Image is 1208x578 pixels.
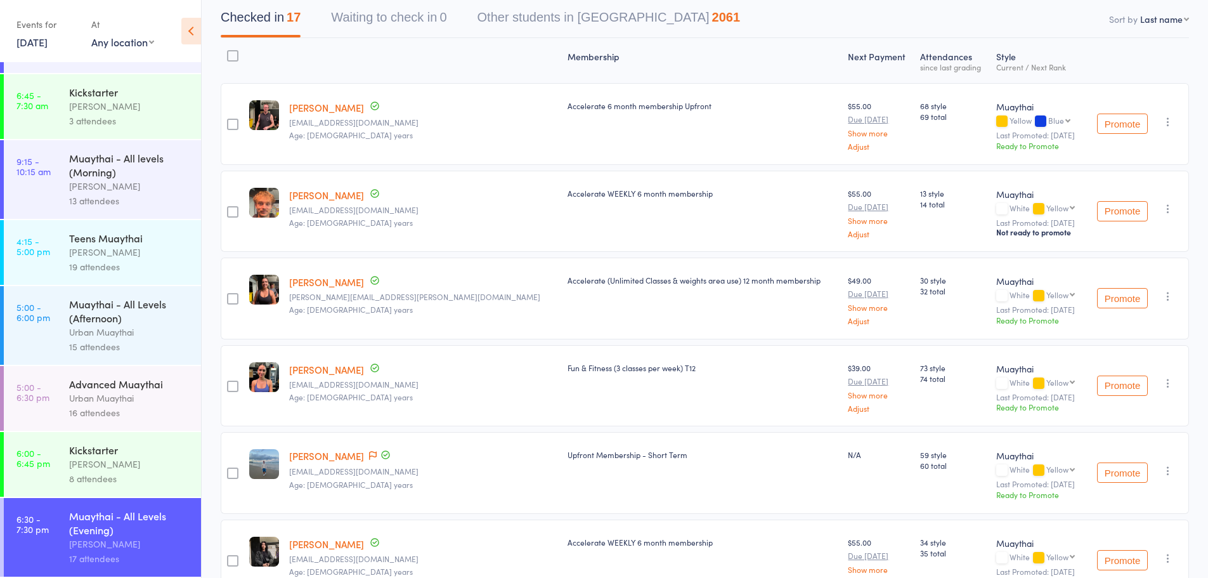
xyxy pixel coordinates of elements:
div: Last name [1140,13,1183,25]
div: Urban Muaythai [69,325,190,339]
div: $49.00 [848,275,910,325]
div: Kickstarter [69,443,190,457]
div: 2061 [712,10,741,24]
div: White [996,465,1081,476]
a: Show more [848,391,910,399]
time: 5:00 - 6:00 pm [16,302,50,322]
div: 15 attendees [69,339,190,354]
div: 13 attendees [69,194,190,208]
img: image1753345892.png [249,537,279,567]
small: Due [DATE] [848,289,910,298]
time: 9:15 - 10:15 am [16,156,51,176]
div: Yellow [1046,465,1068,473]
div: Yellow [1046,204,1068,212]
button: Promote [1097,201,1148,221]
div: N/A [848,449,910,460]
div: Yellow [1046,553,1068,561]
div: [PERSON_NAME] [69,537,190,551]
div: 17 attendees [69,551,190,566]
div: Blue [1048,116,1064,124]
div: White [996,378,1081,389]
a: Show more [848,216,910,225]
small: Last Promoted: [DATE] [996,393,1081,402]
span: 74 total [920,373,985,384]
small: Due [DATE] [848,115,910,124]
div: Next Payment [843,44,915,77]
a: [PERSON_NAME] [289,537,364,551]
div: At [91,14,154,35]
span: 30 style [920,275,985,286]
label: Sort by [1109,13,1138,25]
div: Kickstarter [69,85,190,99]
a: 6:30 -7:30 pmMuaythai - All Levels (Evening)[PERSON_NAME]17 attendees [4,498,201,577]
div: Any location [91,35,154,49]
small: Due [DATE] [848,377,910,386]
div: 0 [439,10,446,24]
div: Muaythai - All Levels (Afternoon) [69,297,190,325]
a: Show more [848,129,910,137]
button: Promote [1097,550,1148,570]
span: Age: [DEMOGRAPHIC_DATA] years [289,391,413,402]
small: Last Promoted: [DATE] [996,567,1081,576]
a: Show more [848,303,910,312]
div: Muaythai [996,100,1081,113]
button: Checked in17 [221,4,301,37]
time: 5:00 - 6:30 pm [16,382,49,402]
small: gonzalvezalvaro@gmail.com [289,467,557,476]
div: Not ready to promote [996,227,1081,237]
span: 68 style [920,100,985,111]
div: $55.00 [848,100,910,150]
div: 17 [287,10,301,24]
a: [PERSON_NAME] [289,449,364,463]
a: [DATE] [16,35,48,49]
a: Adjust [848,404,910,412]
div: [PERSON_NAME] [69,99,190,114]
div: Yellow [1046,291,1068,299]
div: Teens Muaythai [69,231,190,245]
div: Ready to Promote [996,489,1081,500]
span: Age: [DEMOGRAPHIC_DATA] years [289,217,413,228]
div: Accelerate WEEKLY 6 month membership [568,188,838,199]
div: Yellow [1046,378,1068,386]
div: Ready to Promote [996,402,1081,412]
span: 32 total [920,286,985,296]
a: 5:00 -6:00 pmMuaythai - All Levels (Afternoon)Urban Muaythai15 attendees [4,286,201,365]
small: Due [DATE] [848,202,910,211]
a: [PERSON_NAME] [289,363,364,376]
div: 3 attendees [69,114,190,128]
button: Promote [1097,288,1148,308]
img: image1748857048.png [249,188,279,218]
div: Muaythai [996,362,1081,375]
div: Muaythai [996,188,1081,200]
a: Adjust [848,317,910,325]
div: Advanced Muaythai [69,377,190,391]
div: Style [991,44,1086,77]
a: 6:45 -7:30 amKickstarter[PERSON_NAME]3 attendees [4,74,201,139]
div: White [996,204,1081,214]
small: Last Promoted: [DATE] [996,131,1081,140]
div: [PERSON_NAME] [69,457,190,471]
span: 34 style [920,537,985,548]
div: Atten­dances [915,44,990,77]
span: 59 style [920,449,985,460]
time: 4:15 - 5:00 pm [16,236,50,256]
div: Membership [562,44,843,77]
a: [PERSON_NAME] [289,101,364,114]
div: $55.00 [848,188,910,238]
a: 4:15 -5:00 pmTeens Muaythai[PERSON_NAME]19 attendees [4,220,201,285]
small: Geneva.franklin@hotmail.com [289,380,557,389]
div: 16 attendees [69,405,190,420]
div: since last grading [920,63,985,71]
span: 69 total [920,111,985,122]
a: 6:00 -6:45 pmKickstarter[PERSON_NAME]8 attendees [4,432,201,497]
span: 14 total [920,199,985,209]
span: Age: [DEMOGRAPHIC_DATA] years [289,304,413,315]
time: 6:00 - 6:45 pm [16,448,50,468]
button: Promote [1097,114,1148,134]
small: Last Promoted: [DATE] [996,480,1081,489]
time: 6:45 - 7:30 am [16,90,48,110]
div: Accelerate 6 month membership Upfront [568,100,838,111]
img: image1756953067.png [249,449,279,479]
button: Waiting to check in0 [331,4,446,37]
div: Current / Next Rank [996,63,1081,71]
